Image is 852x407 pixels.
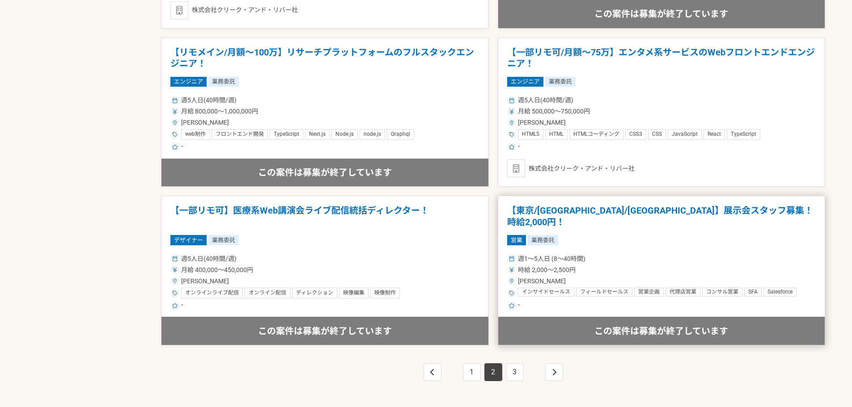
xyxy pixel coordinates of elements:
[185,131,206,138] span: web制作
[172,267,178,273] img: ico_currency_yen-76ea2c4c.svg
[172,144,178,150] img: ico_star-c4f7eedc.svg
[748,289,758,296] span: SFA
[518,96,573,105] span: 週5人日(40時間/週)
[161,317,488,344] div: この案件は募集が終了しています
[185,290,239,297] span: オンラインライブ配信
[170,1,188,19] img: default_org_logo-42cde973f59100197ec2c8e796e4974ac8490bb5b08a0eb061ff975e4574aa76.png
[181,300,183,311] span: -
[296,290,333,297] span: ディレクション
[652,131,662,138] span: CSS
[170,47,479,70] h1: 【リモメイン/月額～100万】リサーチプラットフォームのフルスタックエンジニア！
[249,290,286,297] span: オンライン配信
[208,235,239,245] span: 業務委託
[424,363,441,381] a: This is the first page
[507,159,525,177] img: default_org_logo-42cde973f59100197ec2c8e796e4974ac8490bb5b08a0eb061ff975e4574aa76.png
[672,131,698,138] span: JavaScript
[161,159,488,186] div: この案件は募集が終了しています
[638,289,660,296] span: 営業企画
[274,131,299,138] span: TypeScript
[545,77,576,87] span: 業務委託
[364,131,381,138] span: node.js
[170,1,479,19] div: 株式会社クリーク・アンド・リバー社
[181,96,237,105] span: 週5人日(40時間/週)
[518,265,576,275] span: 時給 2,000〜2,500円
[629,131,642,138] span: CSS3
[484,363,502,381] a: Page 2
[509,267,514,273] img: ico_currency_yen-76ea2c4c.svg
[518,107,590,116] span: 月給 500,000〜750,000円
[181,107,258,116] span: 月給 800,000〜1,000,000円
[509,278,514,284] img: ico_location_pin-352ac629.svg
[509,98,514,103] img: ico_calendar-4541a85f.svg
[580,289,628,296] span: フィールドセールス
[573,131,619,138] span: HTMLコーディング
[518,254,585,264] span: 週1〜5人日 (8〜40時間)
[181,265,253,275] span: 月給 400,000〜450,000円
[172,256,178,261] img: ico_calendar-4541a85f.svg
[343,290,365,297] span: 映像編集
[518,118,566,127] span: [PERSON_NAME]
[670,289,696,296] span: 代理店営業
[509,120,514,126] img: ico_location_pin-352ac629.svg
[170,235,207,245] span: デザイナー
[518,142,520,152] span: -
[216,131,264,138] span: フロントエンド開発
[509,256,514,261] img: ico_calendar-4541a85f.svg
[507,47,816,70] h1: 【一部リモ可/月額～75万】エンタメ系サービスのWebフロントエンドエンジニア！
[172,303,178,308] img: ico_star-c4f7eedc.svg
[172,278,178,284] img: ico_location_pin-352ac629.svg
[498,317,825,344] div: この案件は募集が終了しています
[507,77,543,87] span: エンジニア
[518,300,520,311] span: -
[335,131,354,138] span: Node.js
[309,131,326,138] span: Next.js
[706,289,738,296] span: コンサル営業
[181,118,229,127] span: [PERSON_NAME]
[172,98,178,103] img: ico_calendar-4541a85f.svg
[708,131,721,138] span: React
[181,277,229,286] span: [PERSON_NAME]
[509,290,514,296] img: ico_tag-f97210f0.svg
[518,277,566,286] span: [PERSON_NAME]
[522,289,570,296] span: インサイドセールス
[767,289,793,296] span: Salesforce
[463,363,481,381] a: Page 1
[507,205,816,228] h1: 【東京/[GEOGRAPHIC_DATA]/[GEOGRAPHIC_DATA]】展示会スタッフ募集！時給2,000円！
[170,77,207,87] span: エンジニア
[509,132,514,137] img: ico_tag-f97210f0.svg
[374,290,396,297] span: 映像制作
[172,109,178,114] img: ico_currency_yen-76ea2c4c.svg
[181,254,237,264] span: 週5人日(40時間/週)
[172,132,178,137] img: ico_tag-f97210f0.svg
[181,142,183,152] span: -
[422,363,565,381] nav: pagination
[507,235,526,245] span: 営業
[528,235,558,245] span: 業務委託
[507,159,816,177] div: 株式会社クリーク・アンド・リバー社
[170,205,479,228] h1: 【一部リモ可】医療系Web講演会ライブ配信統括ディレクター！
[506,363,524,381] a: Page 3
[549,131,564,138] span: HTML
[731,131,756,138] span: TypeScript
[509,144,514,150] img: ico_star-c4f7eedc.svg
[391,131,410,138] span: Graphql
[208,77,239,87] span: 業務委託
[509,109,514,114] img: ico_currency_yen-76ea2c4c.svg
[522,131,539,138] span: HTML5
[172,120,178,126] img: ico_location_pin-352ac629.svg
[509,303,514,308] img: ico_star-c4f7eedc.svg
[172,290,178,296] img: ico_tag-f97210f0.svg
